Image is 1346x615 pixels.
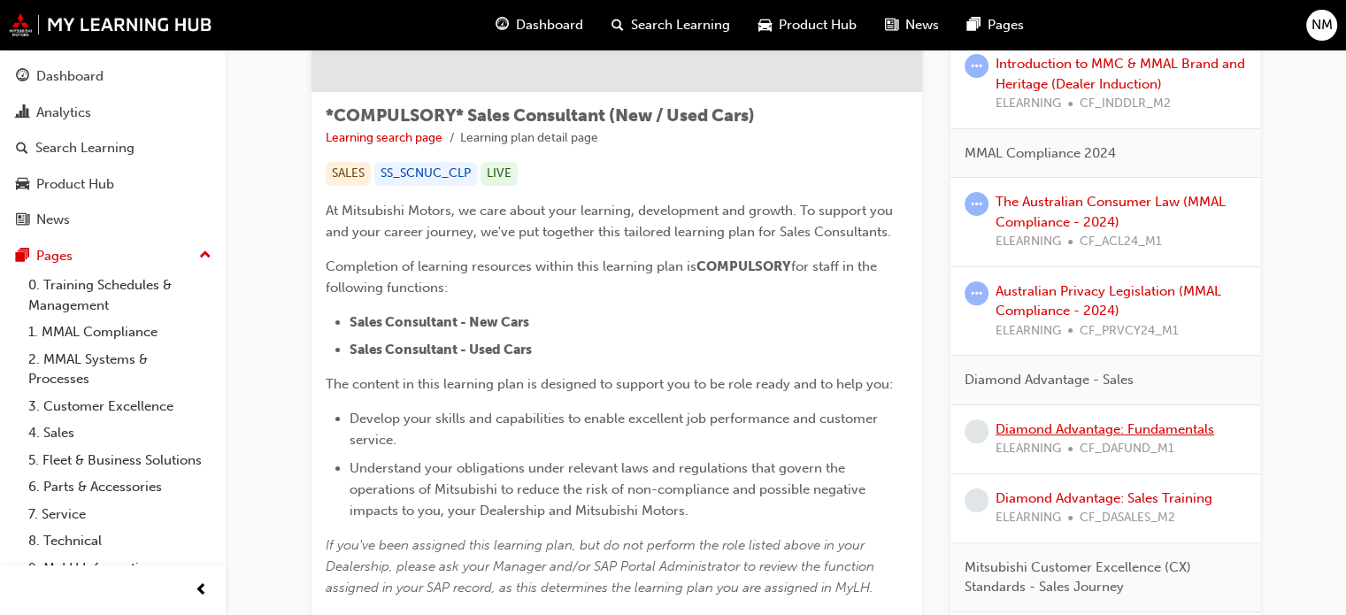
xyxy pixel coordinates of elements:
[326,376,893,392] span: The content in this learning plan is designed to support you to be role ready and to help you:
[21,555,219,582] a: 9. MyLH Information
[996,321,1061,342] span: ELEARNING
[496,14,509,36] span: guage-icon
[7,57,219,240] button: DashboardAnalyticsSearch LearningProduct HubNews
[1080,439,1174,459] span: CF_DAFUND_M1
[21,272,219,319] a: 0. Training Schedules & Management
[996,194,1226,230] a: The Australian Consumer Law (MMAL Compliance - 2024)
[996,439,1061,459] span: ELEARNING
[7,96,219,129] a: Analytics
[744,7,871,43] a: car-iconProduct Hub
[21,527,219,555] a: 8. Technical
[9,13,212,36] img: mmal
[350,411,881,448] span: Develop your skills and capabilities to enable excellent job performance and customer service.
[16,141,28,157] span: search-icon
[996,490,1212,506] a: Diamond Advantage: Sales Training
[16,105,29,121] span: chart-icon
[7,60,219,93] a: Dashboard
[1080,321,1179,342] span: CF_PRVCY24_M1
[996,94,1061,114] span: ELEARNING
[965,370,1134,390] span: Diamond Advantage - Sales
[326,537,878,596] span: If you've been assigned this learning plan, but do not perform the role listed above in your Deal...
[481,162,518,186] div: LIVE
[611,14,624,36] span: search-icon
[1080,508,1175,528] span: CF_DASALES_M2
[7,204,219,236] a: News
[350,460,869,519] span: Understand your obligations under relevant laws and regulations that govern the operations of Mit...
[996,508,1061,528] span: ELEARNING
[350,314,529,330] span: Sales Consultant - New Cars
[7,132,219,165] a: Search Learning
[16,69,29,85] span: guage-icon
[326,162,371,186] div: SALES
[326,258,696,274] span: Completion of learning resources within this learning plan is
[326,130,442,145] a: Learning search page
[16,249,29,265] span: pages-icon
[199,244,212,267] span: up-icon
[965,54,988,78] span: learningRecordVerb_ATTEMPT-icon
[21,346,219,393] a: 2. MMAL Systems & Processes
[953,7,1038,43] a: pages-iconPages
[996,56,1245,92] a: Introduction to MMC & MMAL Brand and Heritage (Dealer Induction)
[36,66,104,87] div: Dashboard
[21,393,219,420] a: 3. Customer Excellence
[35,138,135,158] div: Search Learning
[597,7,744,43] a: search-iconSearch Learning
[21,447,219,474] a: 5. Fleet & Business Solutions
[7,168,219,201] a: Product Hub
[374,162,477,186] div: SS_SCNUC_CLP
[965,557,1232,597] span: Mitsubishi Customer Excellence (CX) Standards - Sales Journey
[326,203,896,240] span: At Mitsubishi Motors, we care about your learning, development and growth. To support you and you...
[965,192,988,216] span: learningRecordVerb_ATTEMPT-icon
[326,258,881,296] span: for staff in the following functions:
[779,15,857,35] span: Product Hub
[21,419,219,447] a: 4. Sales
[7,240,219,273] button: Pages
[967,14,981,36] span: pages-icon
[988,15,1024,35] span: Pages
[350,342,532,357] span: Sales Consultant - Used Cars
[965,281,988,305] span: learningRecordVerb_ATTEMPT-icon
[36,174,114,195] div: Product Hub
[905,15,939,35] span: News
[1306,10,1337,41] button: NM
[516,15,583,35] span: Dashboard
[460,128,598,149] li: Learning plan detail page
[631,15,730,35] span: Search Learning
[965,143,1116,164] span: MMAL Compliance 2024
[965,488,988,512] span: learningRecordVerb_NONE-icon
[996,421,1214,437] a: Diamond Advantage: Fundamentals
[326,105,755,126] span: *COMPULSORY* Sales Consultant (New / Used Cars)
[16,212,29,228] span: news-icon
[885,14,898,36] span: news-icon
[1311,15,1333,35] span: NM
[996,283,1221,319] a: Australian Privacy Legislation (MMAL Compliance - 2024)
[21,319,219,346] a: 1. MMAL Compliance
[21,501,219,528] a: 7. Service
[696,258,791,274] span: COMPULSORY
[965,419,988,443] span: learningRecordVerb_NONE-icon
[16,177,29,193] span: car-icon
[1080,232,1162,252] span: CF_ACL24_M1
[36,210,70,230] div: News
[21,473,219,501] a: 6. Parts & Accessories
[195,580,208,602] span: prev-icon
[36,103,91,123] div: Analytics
[36,246,73,266] div: Pages
[758,14,772,36] span: car-icon
[871,7,953,43] a: news-iconNews
[481,7,597,43] a: guage-iconDashboard
[1080,94,1171,114] span: CF_INDDLR_M2
[996,232,1061,252] span: ELEARNING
